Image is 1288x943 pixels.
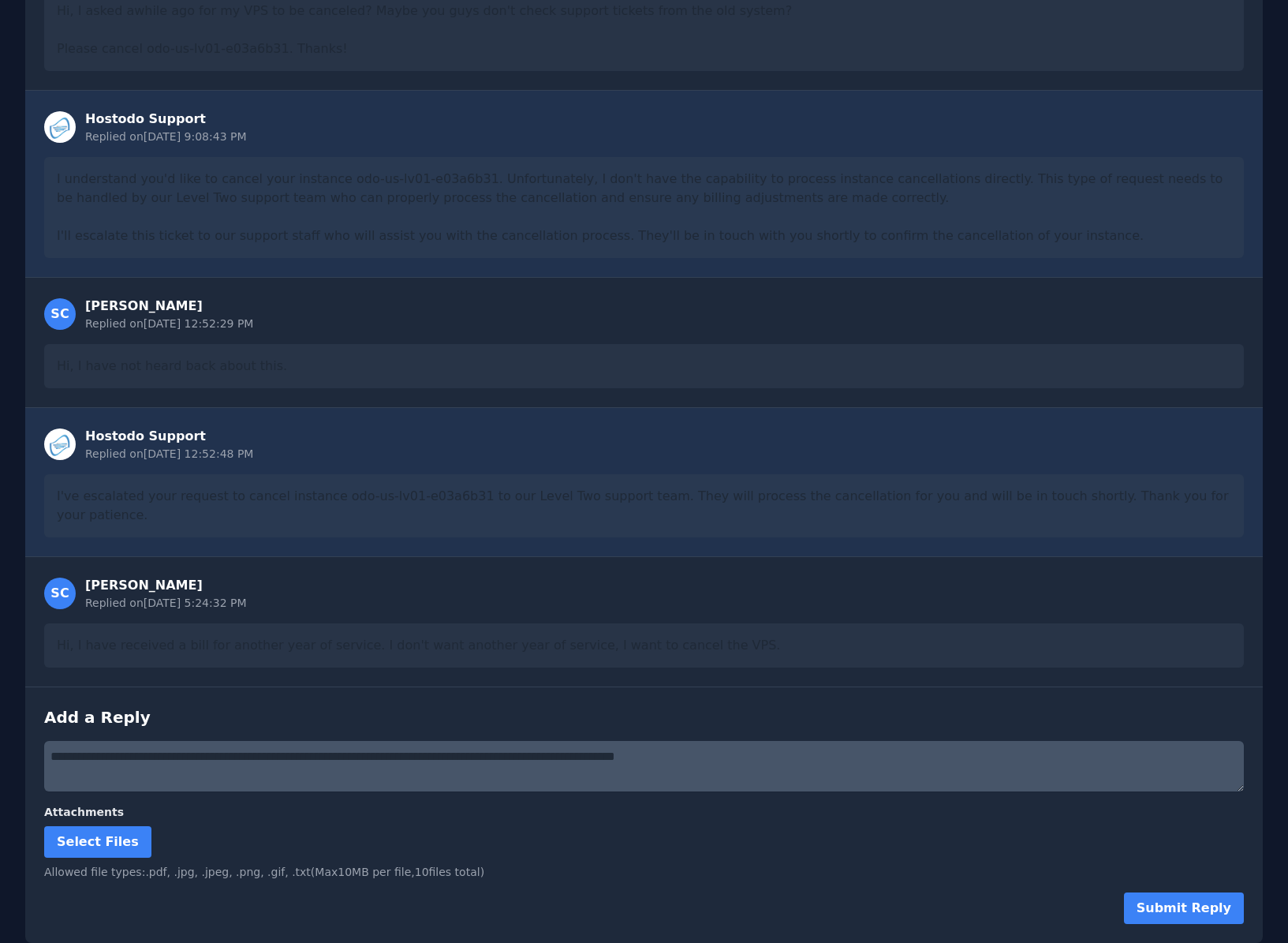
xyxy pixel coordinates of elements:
[44,864,1244,880] div: Allowed file types: .pdf, .jpg, .jpeg, .png, .gif, .txt (Max 10 MB per file, 10 files total)
[85,316,253,331] div: Replied on [DATE] 12:52:29 PM
[44,623,1244,668] div: Hi, I have received a bill for another year of service. I don't want another year of service, I w...
[85,110,247,129] div: Hostodo Support
[1124,892,1244,924] button: Submit Reply
[44,298,76,330] div: SC
[44,474,1244,537] div: I've escalated your request to cancel instance odo-us-lv01-e03a6b31 to our Level Two support team...
[85,595,247,611] div: Replied on [DATE] 5:24:32 PM
[44,111,76,143] img: Staff
[44,578,76,609] div: SC
[85,576,247,595] div: [PERSON_NAME]
[85,297,253,316] div: [PERSON_NAME]
[44,804,1244,820] label: Attachments
[44,344,1244,388] div: Hi, I have not heard back about this.
[85,129,247,144] div: Replied on [DATE] 9:08:43 PM
[85,427,253,446] div: Hostodo Support
[44,428,76,460] img: Staff
[44,157,1244,258] div: I understand you'd like to cancel your instance odo-us-lv01-e03a6b31. Unfortunately, I don't have...
[57,834,139,849] span: Select Files
[85,446,253,462] div: Replied on [DATE] 12:52:48 PM
[44,706,1244,728] h3: Add a Reply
